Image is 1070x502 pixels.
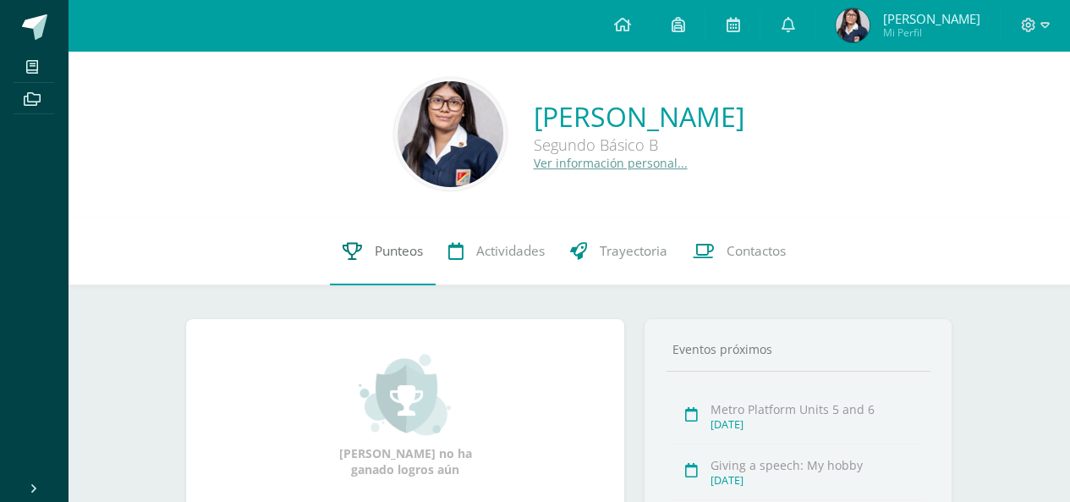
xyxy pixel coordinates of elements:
div: [DATE] [711,473,924,488]
span: Contactos [727,242,786,260]
div: Segundo Básico B [534,135,744,155]
span: Actividades [476,242,545,260]
span: Mi Perfil [882,25,979,40]
div: Eventos próximos [666,341,930,357]
div: [PERSON_NAME] no ha ganado logros aún [321,352,490,477]
img: achievement_small.png [359,352,451,437]
a: Ver información personal... [534,155,688,171]
a: Punteos [330,218,436,285]
a: Trayectoria [557,218,680,285]
img: 4e055bdcdcfd7adb8f4dbebb900e717d.png [398,81,503,187]
a: Actividades [436,218,557,285]
div: [DATE] [711,417,924,432]
div: Metro Platform Units 5 and 6 [711,401,924,417]
span: Trayectoria [600,242,667,260]
span: [PERSON_NAME] [882,10,979,27]
a: [PERSON_NAME] [534,98,744,135]
a: Contactos [680,218,798,285]
span: Punteos [375,242,423,260]
img: 110091913e7e8b7ef55f169950911861.png [836,8,870,42]
div: Giving a speech: My hobby [711,457,924,473]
